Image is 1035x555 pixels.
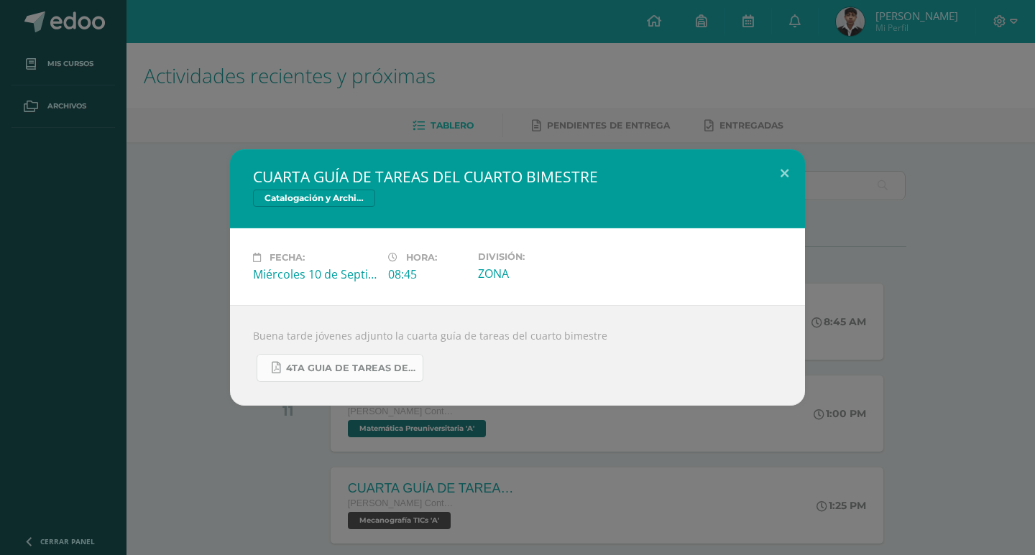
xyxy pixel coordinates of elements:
[253,190,375,207] span: Catalogación y Archivo
[286,363,415,374] span: 4TA GUIA DE TAREAS DE CATALOGACIÓN Y ARCHIVO 5TO PERITO CONTADOR CUARTO BIMESTRE [DATE].pdf
[253,167,782,187] h2: CUARTA GUÍA DE TAREAS DEL CUARTO BIMESTRE
[257,354,423,382] a: 4TA GUIA DE TAREAS DE CATALOGACIÓN Y ARCHIVO 5TO PERITO CONTADOR CUARTO BIMESTRE [DATE].pdf
[388,266,466,282] div: 08:45
[764,149,805,198] button: Close (Esc)
[270,252,305,263] span: Fecha:
[406,252,437,263] span: Hora:
[253,266,377,282] div: Miércoles 10 de Septiembre
[478,266,602,281] div: ZONA
[230,305,805,406] div: Buena tarde jóvenes adjunto la cuarta guía de tareas del cuarto bimestre
[478,251,602,262] label: División:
